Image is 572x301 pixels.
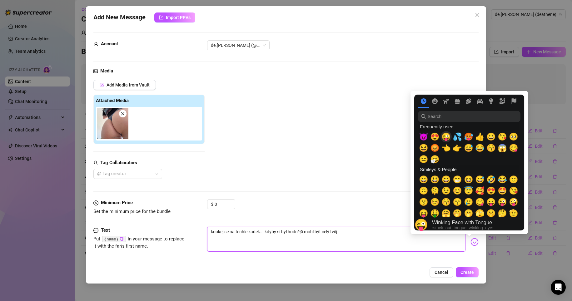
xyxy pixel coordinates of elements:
button: Add Media from Vault [93,80,156,90]
button: Cancel [430,267,453,277]
img: svg%3e [470,238,479,246]
strong: Attached Media [96,98,129,103]
strong: Account [101,41,118,47]
span: user [93,40,98,48]
span: close [121,111,125,116]
strong: Text [101,227,110,233]
span: close [475,12,480,17]
span: picture [93,67,98,75]
span: copy [120,237,124,241]
span: dollar [93,199,98,207]
span: Put in your message to replace it with the fan's first name. [93,236,185,249]
textarea: koukej se na tenhle zadek... kdyby si byl hodnější mohl být celý tvůj [207,227,466,252]
span: Create [460,270,474,275]
span: Add Media from Vault [107,82,150,87]
strong: Media [100,68,113,74]
strong: Tag Collaborators [100,160,137,165]
span: picture [100,82,104,87]
button: Close [472,10,482,20]
img: media [97,108,128,139]
span: Add New Message [93,12,146,22]
span: Set the minimum price for the bundle [93,209,171,214]
button: Import PPVs [154,12,195,22]
span: import [159,15,163,20]
span: message [93,227,98,234]
div: Open Intercom Messenger [551,280,566,295]
span: Import PPVs [166,15,191,20]
strong: Minimum Price [101,200,133,205]
span: Cancel [435,270,448,275]
button: Click to Copy [120,237,124,241]
span: Close [472,12,482,17]
button: Create [456,267,479,277]
span: user [93,159,98,167]
code: {name} [102,236,126,242]
span: de.athene (@deathene) [211,41,266,50]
